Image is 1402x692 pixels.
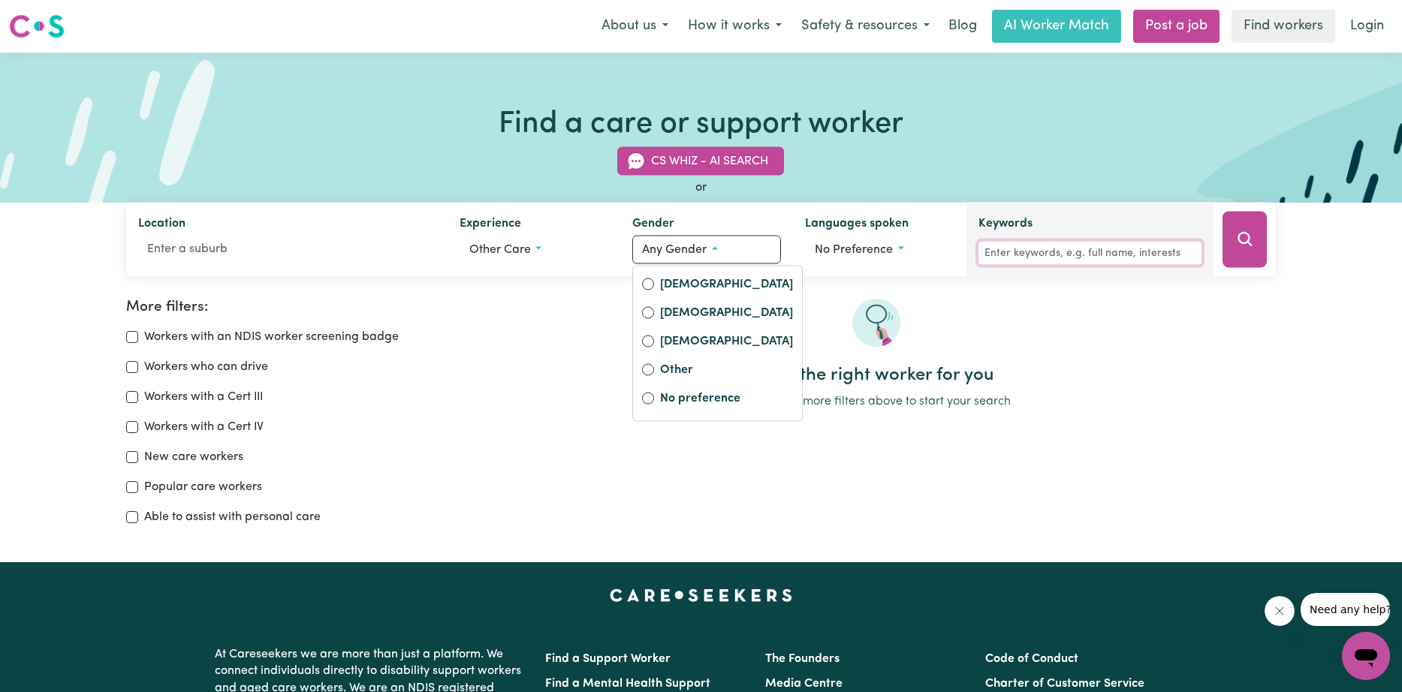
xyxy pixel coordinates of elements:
[144,478,262,496] label: Popular care workers
[632,215,674,236] label: Gender
[126,179,1277,197] div: or
[144,328,399,346] label: Workers with an NDIS worker screening badge
[144,508,321,526] label: Able to assist with personal care
[469,244,531,256] span: Other care
[805,236,954,264] button: Worker language preferences
[939,10,986,43] a: Blog
[985,653,1078,665] a: Code of Conduct
[678,11,791,42] button: How it works
[1342,632,1390,680] iframe: Button to launch messaging window
[985,678,1144,690] a: Charter of Customer Service
[992,10,1121,43] a: AI Worker Match
[144,448,243,466] label: New care workers
[791,11,939,42] button: Safety & resources
[978,242,1201,265] input: Enter keywords, e.g. full name, interests
[1232,10,1335,43] a: Find workers
[460,236,608,264] button: Worker experience options
[592,11,678,42] button: About us
[632,236,781,264] button: Worker gender preference
[610,589,792,601] a: Careseekers home page
[9,13,65,40] img: Careseekers logo
[138,215,185,236] label: Location
[660,361,793,382] label: Other
[9,11,91,23] span: Need any help?
[1301,593,1390,626] iframe: Message from company
[144,418,264,436] label: Workers with a Cert IV
[617,147,784,176] button: CS Whiz - AI Search
[660,390,793,411] label: No preference
[144,358,268,376] label: Workers who can drive
[805,215,909,236] label: Languages spoken
[476,365,1276,387] h2: Find the right worker for you
[1133,10,1220,43] a: Post a job
[1265,596,1295,626] iframe: Close message
[1341,10,1393,43] a: Login
[1223,212,1267,268] button: Search
[144,388,263,406] label: Workers with a Cert III
[642,244,707,256] span: Any gender
[660,332,793,354] label: [DEMOGRAPHIC_DATA]
[476,393,1276,411] p: Use one or more filters above to start your search
[126,299,459,316] h2: More filters:
[460,215,521,236] label: Experience
[765,678,843,690] a: Media Centre
[545,653,671,665] a: Find a Support Worker
[9,9,65,44] a: Careseekers logo
[765,653,840,665] a: The Founders
[660,304,793,325] label: [DEMOGRAPHIC_DATA]
[660,275,793,296] label: [DEMOGRAPHIC_DATA]
[632,266,803,422] div: Worker gender preference
[815,244,893,256] span: No preference
[978,215,1033,236] label: Keywords
[499,107,903,143] h1: Find a care or support worker
[138,236,436,263] input: Enter a suburb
